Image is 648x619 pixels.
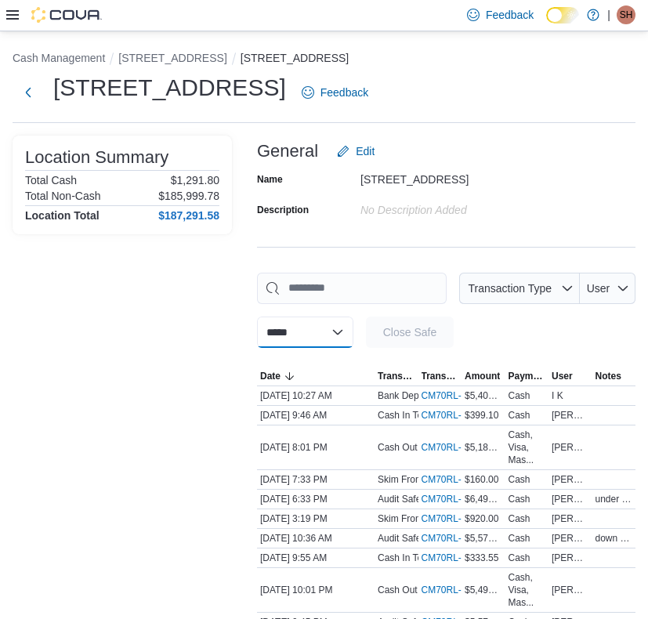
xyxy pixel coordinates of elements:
[509,473,530,486] div: Cash
[422,441,501,454] a: CM70RL-31759External link
[465,532,502,545] span: $5,574.40
[465,389,502,402] span: $5,400.00
[378,584,522,596] p: Cash Out From Drawer (Drawer 1)
[548,367,592,386] button: User
[260,370,281,382] span: Date
[383,324,436,340] span: Close Safe
[509,552,530,564] div: Cash
[378,512,503,525] p: Skim From Drawer (Drawer 1)
[465,441,502,454] span: $5,183.08
[465,370,500,382] span: Amount
[25,174,77,186] h6: Total Cash
[378,389,433,402] p: Bank Deposit
[378,409,502,422] p: Cash In To Drawer (Drawer 1)
[375,367,418,386] button: Transaction Type
[257,438,375,457] div: [DATE] 8:01 PM
[546,7,579,24] input: Dark Mode
[25,148,168,167] h3: Location Summary
[360,167,570,186] div: [STREET_ADDRESS]
[552,532,589,545] span: [PERSON_NAME]
[171,174,219,186] p: $1,291.80
[509,429,546,466] div: Cash, Visa, Mas...
[596,493,633,505] span: under 37.40
[468,282,552,295] span: Transaction Type
[366,317,454,348] button: Close Safe
[257,367,375,386] button: Date
[422,409,501,422] a: CM70RL-31764External link
[552,512,589,525] span: [PERSON_NAME]
[509,512,530,525] div: Cash
[596,532,633,545] span: down 37.40
[462,367,505,386] button: Amount
[257,490,375,509] div: [DATE] 6:33 PM
[257,470,375,489] div: [DATE] 7:33 PM
[607,5,610,24] p: |
[620,5,633,24] span: SH
[13,50,635,69] nav: An example of EuiBreadcrumbs
[509,532,530,545] div: Cash
[158,209,219,222] h4: $187,291.58
[552,473,589,486] span: [PERSON_NAME]
[118,52,226,64] button: [STREET_ADDRESS]
[552,409,589,422] span: [PERSON_NAME]
[31,7,102,23] img: Cova
[422,584,501,596] a: CM70RL-31739External link
[378,552,502,564] p: Cash In To Drawer (Drawer 1)
[465,409,498,422] span: $399.10
[422,473,501,486] a: CM70RL-31757External link
[486,7,534,23] span: Feedback
[509,409,530,422] div: Cash
[25,209,100,222] h4: Location Total
[257,581,375,599] div: [DATE] 10:01 PM
[465,584,502,596] span: $5,494.81
[257,386,375,405] div: [DATE] 10:27 AM
[257,142,318,161] h3: General
[465,493,502,505] span: $6,494.40
[509,571,546,609] div: Cash, Visa, Mas...
[257,173,283,186] label: Name
[158,190,219,202] p: $185,999.78
[257,273,447,304] input: This is a search bar. As you type, the results lower in the page will automatically filter.
[552,389,563,402] span: I K
[257,509,375,528] div: [DATE] 3:19 PM
[25,190,101,202] h6: Total Non-Cash
[552,493,589,505] span: [PERSON_NAME]
[422,532,501,545] a: CM70RL-31747External link
[580,273,635,304] button: User
[241,52,349,64] button: [STREET_ADDRESS]
[422,389,501,402] a: CM70RL-31769External link
[53,72,286,103] h1: [STREET_ADDRESS]
[257,406,375,425] div: [DATE] 9:46 AM
[356,143,375,159] span: Edit
[465,473,498,486] span: $160.00
[378,532,421,545] p: Audit Safe
[320,85,368,100] span: Feedback
[295,77,375,108] a: Feedback
[422,512,501,525] a: CM70RL-31749External link
[465,552,498,564] span: $333.55
[552,584,589,596] span: [PERSON_NAME]
[257,204,309,216] label: Description
[509,370,546,382] span: Payment Methods
[360,197,570,216] div: No Description added
[596,370,621,382] span: Notes
[552,441,589,454] span: [PERSON_NAME]
[13,52,105,64] button: Cash Management
[257,529,375,548] div: [DATE] 10:36 AM
[378,370,415,382] span: Transaction Type
[505,367,549,386] button: Payment Methods
[378,473,503,486] p: Skim From Drawer (Drawer 1)
[587,282,610,295] span: User
[509,493,530,505] div: Cash
[257,548,375,567] div: [DATE] 9:55 AM
[331,136,381,167] button: Edit
[592,367,636,386] button: Notes
[422,493,501,505] a: CM70RL-31756External link
[459,273,580,304] button: Transaction Type
[617,5,635,24] div: Santiago Hernandez
[509,389,530,402] div: Cash
[552,552,589,564] span: [PERSON_NAME]
[418,367,462,386] button: Transaction #
[378,493,421,505] p: Audit Safe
